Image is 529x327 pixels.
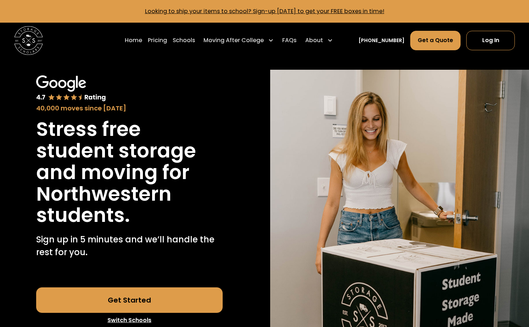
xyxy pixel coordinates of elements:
a: FAQs [282,30,296,50]
a: [PHONE_NUMBER] [358,37,405,44]
img: Google 4.7 star rating [36,75,106,102]
p: Sign up in 5 minutes and we’ll handle the rest for you. [36,233,223,259]
a: Pricing [148,30,167,50]
img: Storage Scholars main logo [14,26,43,54]
a: Home [125,30,142,50]
div: About [305,36,323,45]
div: About [302,30,335,50]
h1: students. [36,205,130,226]
a: Get Started [36,287,223,313]
h1: Stress free student storage and moving for [36,119,223,183]
div: Moving After College [204,36,264,45]
a: Schools [173,30,195,50]
h1: Northwestern [36,183,172,205]
a: Get a Quote [410,31,461,50]
a: Log In [466,31,515,50]
div: 40,000 moves since [DATE] [36,103,223,113]
a: Looking to ship your items to school? Sign-up [DATE] to get your FREE boxes in time! [145,7,384,15]
div: Moving After College [201,30,277,50]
